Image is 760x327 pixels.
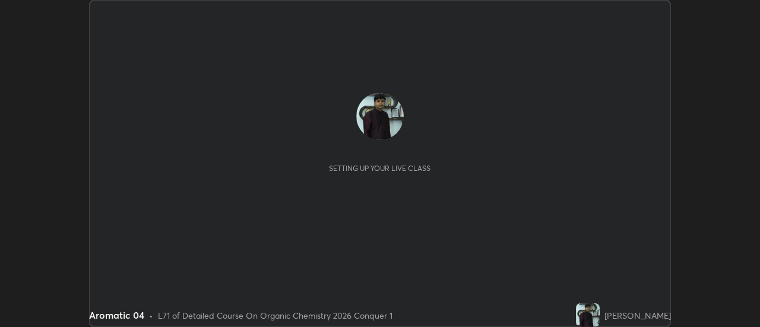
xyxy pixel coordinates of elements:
img: 70a7b9c5bbf14792b649b16145bbeb89.jpg [576,303,600,327]
img: 70a7b9c5bbf14792b649b16145bbeb89.jpg [356,93,404,140]
div: Setting up your live class [329,164,430,173]
div: L71 of Detailed Course On Organic Chemistry 2026 Conquer 1 [158,309,392,322]
div: Aromatic 04 [89,308,144,322]
div: [PERSON_NAME] [604,309,671,322]
div: • [149,309,153,322]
